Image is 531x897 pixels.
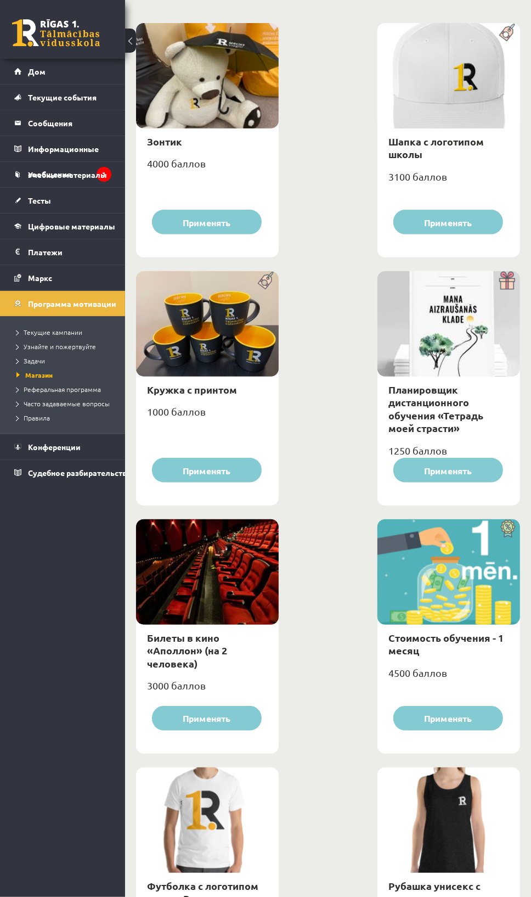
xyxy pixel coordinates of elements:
a: Задачи [16,356,114,366]
button: Применять [152,458,262,483]
button: Применять [152,210,262,234]
button: Применять [393,706,503,731]
font: Информационные сообщения [28,144,99,179]
a: Узнайте и пожертвуйте [16,341,114,351]
button: Применять [393,458,503,483]
font: Учебные материалы [28,170,107,180]
a: Маркс [14,265,111,290]
a: Шапка с логотипом школы [388,135,484,160]
font: Цифровые материалы [28,221,115,231]
font: Применять [425,713,472,725]
font: 3100 баллов [388,171,447,182]
button: Применять [152,706,262,731]
font: Сообщения [28,118,72,128]
font: Платежи [28,247,63,257]
img: Популярный товар [254,271,279,290]
font: Дом [28,66,46,76]
font: Часто задаваемые вопросы [24,399,110,408]
font: Тесты [28,195,51,205]
a: Текущие кампании [16,327,114,337]
a: Конференции [14,434,111,459]
a: Информационные сообщения1 [14,136,111,161]
button: Применять [393,210,503,234]
font: Текущие события [28,92,97,102]
font: Узнайте и пожертвуйте [24,342,96,351]
a: Стоимость обучения - 1 месяц [388,631,504,657]
img: Популярный товар [495,23,520,42]
a: Платежи [14,239,111,265]
font: Применять [183,713,231,725]
font: Задачи [24,356,45,365]
font: 4000 баллов [147,158,206,169]
a: Тесты [14,188,111,213]
a: Дом [14,59,111,84]
a: Рижская 1-я средняя школа заочного обучения [12,19,100,47]
font: Текущие кампании [24,328,82,337]
img: Подарок с сюрпризом [495,271,520,290]
font: Программа мотивации [28,299,116,309]
a: Магазин [16,370,114,380]
a: Программа мотивации [14,291,111,316]
a: Текущие события [14,85,111,110]
font: Реферальная программа [24,385,101,394]
a: Правила [16,413,114,423]
a: Судебное разбирательство с участием [PERSON_NAME] [14,460,111,485]
font: Конференции [28,442,81,452]
font: Магазин [25,371,53,379]
a: Планировщик дистанционного обучения «Тетрадь моей страсти» [388,383,483,434]
font: Применять [425,465,472,476]
font: Применять [183,217,231,228]
a: Зонтик [147,135,182,148]
a: Часто задаваемые вопросы [16,399,114,408]
font: Судебное разбирательство с участием [PERSON_NAME] [28,468,240,478]
font: 3000 баллов [147,680,206,691]
a: Кружка с принтом [147,383,237,396]
a: Билеты в кино «Аполлон» (на 2 человека) [147,631,227,670]
font: Применять [183,465,231,476]
font: 4500 баллов [388,667,447,679]
font: 1250 баллов [388,445,447,456]
a: Сообщения [14,110,111,136]
font: Правила [24,413,50,422]
a: Учебные материалы [14,162,111,187]
font: Применять [425,217,472,228]
img: Скидка [495,519,520,538]
font: Маркс [28,273,52,283]
a: Реферальная программа [16,384,114,394]
a: Цифровые материалы [14,214,111,239]
font: 1000 баллов [147,406,206,417]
